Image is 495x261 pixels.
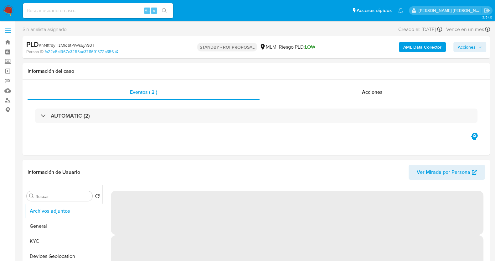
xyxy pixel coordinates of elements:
[28,68,485,74] h1: Información del caso
[24,234,102,249] button: KYC
[145,8,150,13] span: Alt
[417,165,470,180] span: Ver Mirada por Persona
[153,8,155,13] span: s
[23,7,173,15] input: Buscar usuario o caso...
[28,169,80,175] h1: Información de Usuario
[305,43,315,51] span: LOW
[39,42,95,48] span: # hNftf9yHzMId6tPrWs5jA93T
[399,42,446,52] button: AML Data Collector
[158,6,171,15] button: search-icon
[398,8,403,13] a: Notificaciones
[458,42,476,52] span: Acciones
[362,88,383,96] span: Acciones
[446,26,484,33] span: Vence en un mes
[95,194,100,200] button: Volver al orden por defecto
[45,49,118,55] a: fb22e5c1967e3255ad3711691572b356
[24,219,102,234] button: General
[29,194,34,199] button: Buscar
[398,25,442,34] div: Creado el: [DATE]
[279,44,315,51] span: Riesgo PLD:
[484,7,490,14] a: Salir
[130,88,157,96] span: Eventos ( 2 )
[35,194,90,199] input: Buscar
[197,43,257,51] p: STANDBY - ROI PROPOSAL
[260,44,276,51] div: MLM
[26,39,39,49] b: PLD
[35,109,477,123] div: AUTOMATIC (2)
[419,8,482,13] p: baltazar.cabreradupeyron@mercadolibre.com.mx
[24,204,102,219] button: Archivos adjuntos
[443,25,445,34] span: -
[111,191,483,235] span: ‌
[51,112,90,119] h3: AUTOMATIC (2)
[26,49,44,55] b: Person ID
[23,26,67,33] span: Sin analista asignado
[403,42,441,52] b: AML Data Collector
[357,7,392,14] span: Accesos rápidos
[453,42,486,52] button: Acciones
[409,165,485,180] button: Ver Mirada por Persona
